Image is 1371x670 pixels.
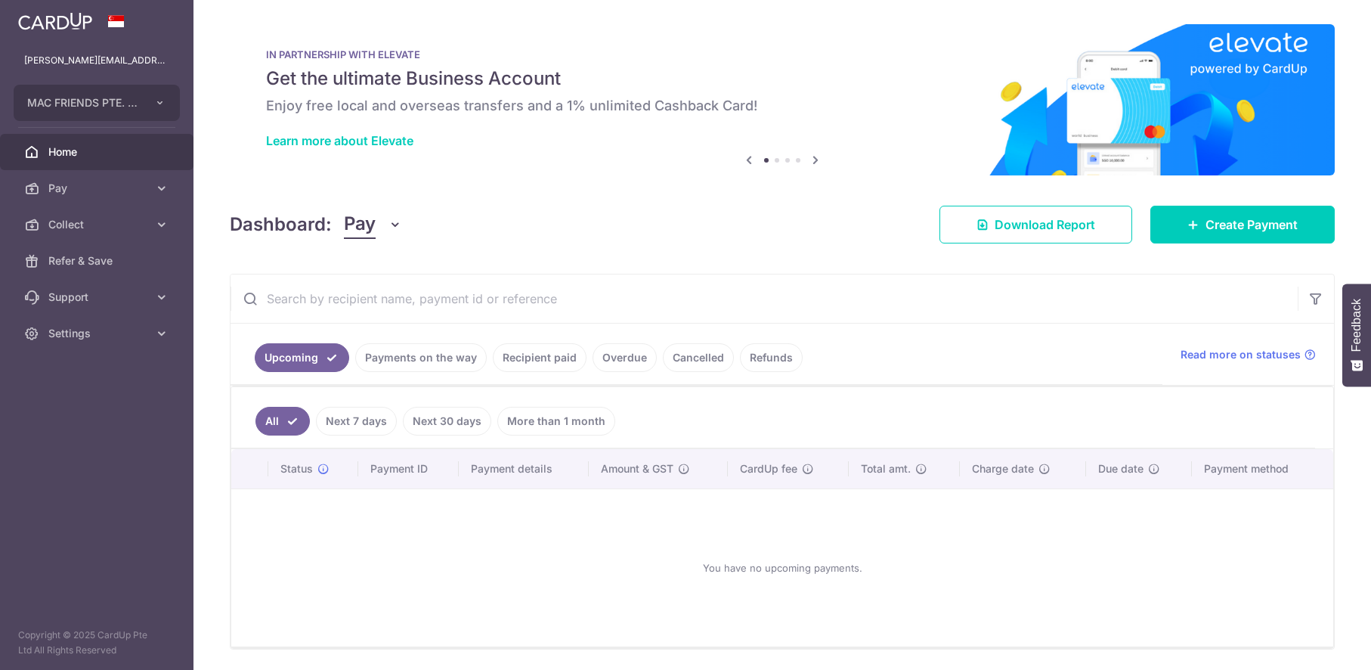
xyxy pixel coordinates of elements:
a: Read more on statuses [1181,347,1316,362]
button: Pay [344,210,402,239]
a: Next 7 days [316,407,397,436]
a: Refunds [740,343,803,372]
a: Upcoming [255,343,349,372]
span: Settings [48,326,148,341]
span: Due date [1098,461,1144,476]
a: Overdue [593,343,657,372]
a: Payments on the way [355,343,487,372]
span: Pay [48,181,148,196]
th: Payment ID [358,449,459,489]
a: Create Payment [1150,206,1335,243]
span: Download Report [995,216,1095,234]
div: You have no upcoming payments. [249,501,1315,634]
a: Cancelled [663,343,734,372]
span: Pay [344,210,376,239]
span: Total amt. [861,461,911,476]
th: Payment details [459,449,589,489]
p: [PERSON_NAME][EMAIL_ADDRESS][DOMAIN_NAME] [24,53,169,68]
span: Status [280,461,313,476]
h6: Enjoy free local and overseas transfers and a 1% unlimited Cashback Card! [266,97,1298,115]
img: CardUp [18,12,92,30]
a: More than 1 month [497,407,615,436]
a: All [255,407,310,436]
a: Recipient paid [493,343,586,372]
span: CardUp fee [740,461,797,476]
span: Read more on statuses [1181,347,1301,362]
span: Support [48,290,148,305]
span: MAC FRIENDS PTE. LTD. [27,95,139,110]
span: Collect [48,217,148,232]
input: Search by recipient name, payment id or reference [231,275,1298,323]
a: Learn more about Elevate [266,133,413,148]
span: Create Payment [1205,216,1298,234]
button: Feedback - Show survey [1342,284,1371,386]
img: Renovation banner [230,24,1335,175]
span: Home [48,144,148,160]
th: Payment method [1192,449,1333,489]
a: Download Report [939,206,1132,243]
span: Feedback [1350,299,1363,352]
a: Next 30 days [403,407,491,436]
span: Amount & GST [601,461,673,476]
h5: Get the ultimate Business Account [266,67,1298,91]
span: Refer & Save [48,253,148,268]
p: IN PARTNERSHIP WITH ELEVATE [266,48,1298,60]
span: Charge date [972,461,1034,476]
button: MAC FRIENDS PTE. LTD. [14,85,180,121]
h4: Dashboard: [230,211,332,238]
